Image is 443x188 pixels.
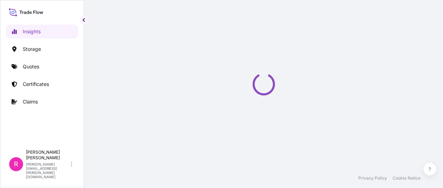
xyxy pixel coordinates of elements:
[23,98,38,105] p: Claims
[6,95,78,109] a: Claims
[23,63,39,70] p: Quotes
[6,77,78,91] a: Certificates
[23,81,49,88] p: Certificates
[23,46,41,53] p: Storage
[23,28,41,35] p: Insights
[6,25,78,39] a: Insights
[14,161,18,168] span: R
[393,175,421,181] a: Cookie Notice
[358,175,387,181] a: Privacy Policy
[26,149,69,161] p: [PERSON_NAME] [PERSON_NAME]
[6,60,78,74] a: Quotes
[6,42,78,56] a: Storage
[26,162,69,179] p: [PERSON_NAME][EMAIL_ADDRESS][PERSON_NAME][DOMAIN_NAME]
